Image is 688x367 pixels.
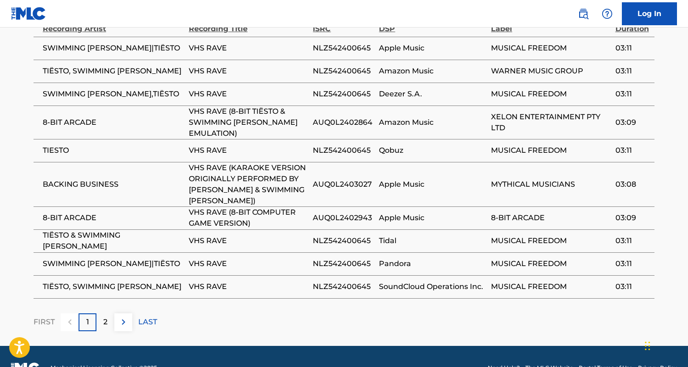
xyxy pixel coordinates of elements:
[313,117,374,128] span: AUQ0L2402864
[313,258,374,269] span: NLZ542400645
[43,258,184,269] span: SWIMMING [PERSON_NAME]|TIËSTO
[379,66,486,77] span: Amazon Music
[379,43,486,54] span: Apple Music
[574,5,592,23] a: Public Search
[578,8,589,19] img: search
[379,179,486,190] span: Apple Music
[615,179,650,190] span: 03:08
[491,212,610,223] span: 8-BIT ARCADE
[313,66,374,77] span: NLZ542400645
[491,179,610,190] span: MYTHICAL MUSICIANS
[189,66,308,77] span: VHS RAVE
[615,212,650,223] span: 03:09
[491,111,610,133] span: XELON ENTERTAINMENT PTY LTD
[615,281,650,292] span: 03:11
[491,235,610,246] span: MUSICAL FREEDOM
[11,7,46,20] img: MLC Logo
[189,207,308,229] span: VHS RAVE (8-BIT COMPUTER GAME VERSION)
[491,281,610,292] span: MUSICAL FREEDOM
[313,179,374,190] span: AUQ0L2403027
[379,281,486,292] span: SoundCloud Operations Inc.
[43,212,184,223] span: 8-BIT ARCADE
[379,89,486,100] span: Deezer S.A.
[491,66,610,77] span: WARNER MUSIC GROUP
[615,43,650,54] span: 03:11
[379,117,486,128] span: Amazon Music
[189,106,308,139] span: VHS RAVE (8-BIT TIËSTO & SWIMMING [PERSON_NAME] EMULATION)
[615,66,650,77] span: 03:11
[379,258,486,269] span: Pandora
[379,235,486,246] span: Tidal
[615,89,650,100] span: 03:11
[118,317,129,328] img: right
[138,317,157,328] p: LAST
[602,8,613,19] img: help
[598,5,616,23] div: Help
[491,145,610,156] span: MUSICAL FREEDOM
[645,332,650,360] div: Drag
[43,117,184,128] span: 8-BIT ARCADE
[491,89,610,100] span: MUSICAL FREEDOM
[189,235,308,246] span: VHS RAVE
[43,230,184,252] span: TIËSTO & SWIMMING [PERSON_NAME]
[379,212,486,223] span: Apple Music
[313,145,374,156] span: NLZ542400645
[189,162,308,206] span: VHS RAVE (KARAOKE VERSION ORIGINALLY PERFORMED BY [PERSON_NAME] & SWIMMING [PERSON_NAME])
[34,317,55,328] p: FIRST
[615,117,650,128] span: 03:09
[491,258,610,269] span: MUSICAL FREEDOM
[189,258,308,269] span: VHS RAVE
[43,66,184,77] span: TIËSTO, SWIMMING [PERSON_NAME]
[622,2,677,25] a: Log In
[43,179,184,190] span: BACKING BUSINESS
[642,323,688,367] iframe: Chat Widget
[103,317,107,328] p: 2
[313,212,374,223] span: AUQ0L2402943
[189,43,308,54] span: VHS RAVE
[491,43,610,54] span: MUSICAL FREEDOM
[615,258,650,269] span: 03:11
[313,281,374,292] span: NLZ542400645
[43,281,184,292] span: TIËSTO, SWIMMING [PERSON_NAME]
[189,89,308,100] span: VHS RAVE
[43,145,184,156] span: TIESTO
[43,89,184,100] span: SWIMMING [PERSON_NAME],TIËSTO
[189,281,308,292] span: VHS RAVE
[615,145,650,156] span: 03:11
[43,43,184,54] span: SWIMMING [PERSON_NAME]|TIËSTO
[379,145,486,156] span: Qobuz
[313,235,374,246] span: NLZ542400645
[313,43,374,54] span: NLZ542400645
[615,235,650,246] span: 03:11
[86,317,89,328] p: 1
[189,145,308,156] span: VHS RAVE
[313,89,374,100] span: NLZ542400645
